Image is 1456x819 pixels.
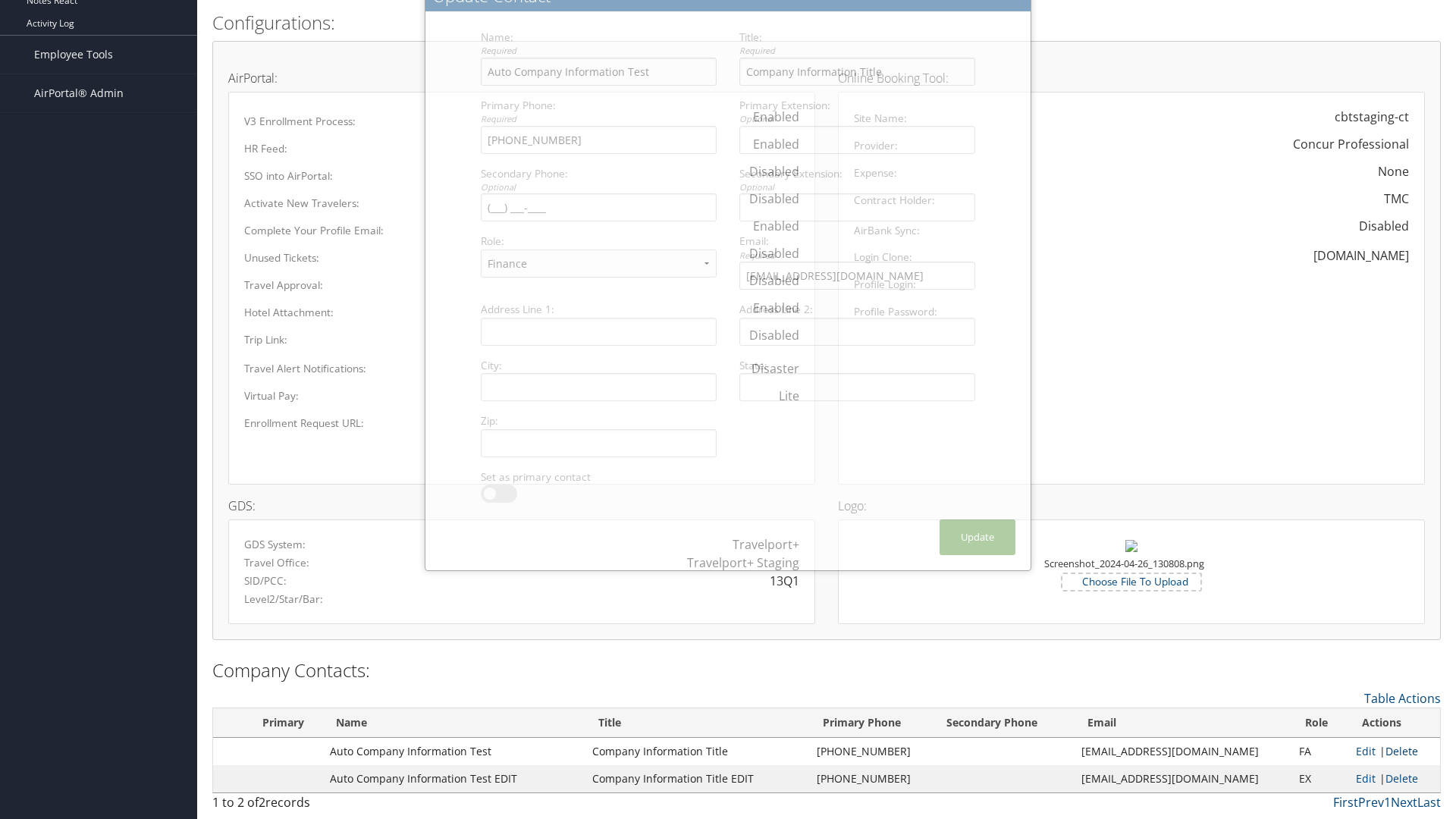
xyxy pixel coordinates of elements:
td: [PHONE_NUMBER] [809,738,933,765]
label: Travel Alert Notifications: [244,361,366,376]
div: Concur Professional [1293,135,1409,153]
h4: AirPortal: [228,72,815,84]
td: Company Information Title [585,738,809,765]
td: [EMAIL_ADDRESS][DOMAIN_NAME] [1074,738,1291,765]
td: FA [1291,738,1348,765]
th: Primary Phone [809,708,933,738]
label: Secondary Phone: [475,166,723,194]
h2: Configurations: [212,10,1441,36]
label: Set as primary contact [475,469,723,485]
label: Travel Office: [244,555,309,570]
div: 13Q1 [770,572,799,590]
a: Table Actions [1364,690,1441,707]
th: Actions [1348,708,1440,738]
a: Edit [1356,744,1376,758]
td: | [1348,765,1440,792]
label: Secondary Extension: [733,166,981,194]
div: Required [739,249,975,262]
h4: GDS: [228,500,815,512]
th: Name [322,708,585,738]
label: Address Line 2: [733,302,981,317]
div: TMC [1384,190,1409,208]
a: Delete [1385,744,1418,758]
a: 1 [1384,794,1391,811]
small: Screenshot_2024-04-26_130808.png [1044,557,1204,585]
label: GDS System: [244,537,306,552]
td: [PHONE_NUMBER] [809,765,933,792]
label: Complete Your Profile Email: [244,223,384,238]
label: Zip: [475,413,723,428]
a: Delete [1385,771,1418,786]
h4: Logo: [838,500,1425,512]
div: Optional [739,181,975,194]
a: Prev [1358,794,1384,811]
td: | [1348,738,1440,765]
label: HR Feed: [244,141,287,156]
img: Screenshot_2024-04-26_130808.png [1125,540,1137,552]
label: City: [475,358,723,373]
div: Disabled [1344,217,1409,235]
span: Employee Tools [34,36,113,74]
label: Primary Extension: [733,98,981,126]
label: Email: [733,234,981,262]
div: Required [739,45,975,58]
td: Company Information Title EDIT [585,765,809,792]
label: Enrollment Request URL: [244,416,364,431]
label: V3 Enrollment Process: [244,114,356,129]
label: Choose File To Upload [1062,574,1200,589]
th: Primary [244,708,322,738]
div: Optional [481,181,717,194]
div: Required [481,113,717,126]
label: Virtual Pay: [244,388,299,403]
td: Auto Company Information Test EDIT [322,765,585,792]
label: Name: [475,30,723,58]
h2: Company Contacts: [212,657,1441,683]
div: None [1378,162,1409,180]
div: cbtstaging-ct [1335,108,1409,126]
th: Title [585,708,809,738]
label: SID/PCC: [244,573,287,588]
span: 2 [259,794,265,811]
a: Next [1391,794,1417,811]
td: Auto Company Information Test [322,738,585,765]
label: Travel Approval: [244,278,323,293]
th: Role [1291,708,1348,738]
label: Address Line 1: [475,302,723,317]
h4: Online Booking Tool: [838,72,1425,84]
div: Required [481,45,717,58]
div: [DOMAIN_NAME] [1313,246,1409,265]
td: EX [1291,765,1348,792]
label: Hotel Attachment: [244,305,334,320]
label: Title: [733,30,981,58]
label: Unused Tickets: [244,250,319,265]
span: AirPortal® Admin [34,74,124,112]
th: Secondary Phone [933,708,1074,738]
td: [EMAIL_ADDRESS][DOMAIN_NAME] [1074,765,1291,792]
div: Optional [739,113,975,126]
input: (___) ___-____ [481,126,717,154]
a: First [1333,794,1358,811]
label: SSO into AirPortal: [244,168,333,184]
label: Level2/Star/Bar: [244,591,323,607]
th: Email [1074,708,1291,738]
label: Role: [475,234,723,249]
a: Edit [1356,771,1376,786]
input: (___) ___-____ [481,193,717,221]
label: Activate New Travelers: [244,196,359,211]
div: 1 to 2 of records [212,793,503,819]
a: Last [1417,794,1441,811]
label: Primary Phone: [475,98,723,126]
label: Trip Link: [244,332,287,347]
label: State: [733,358,981,373]
button: Update [940,519,1015,555]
